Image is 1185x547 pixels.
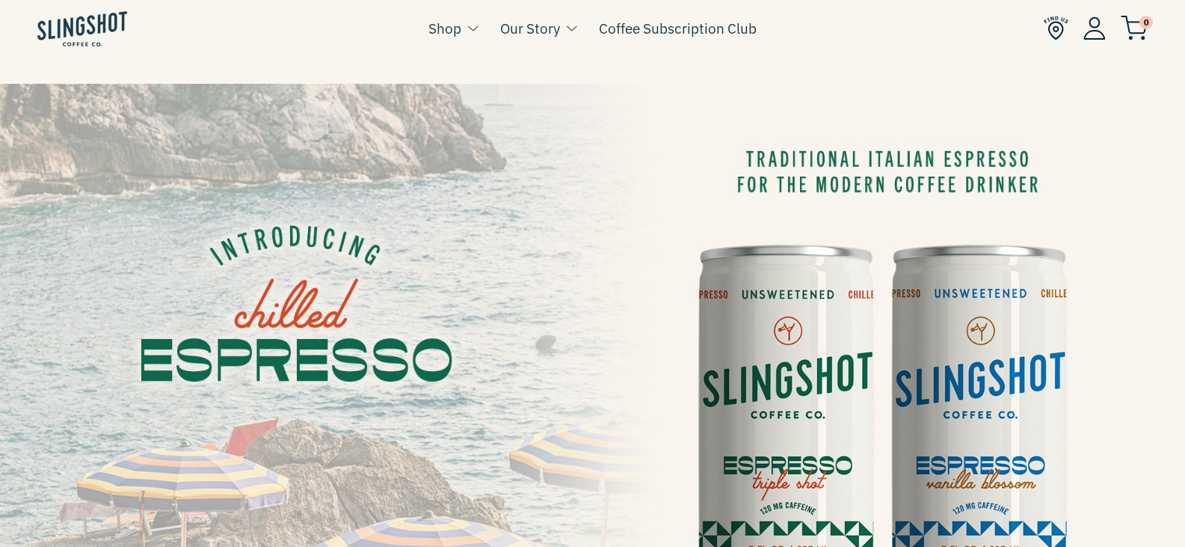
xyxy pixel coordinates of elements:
[428,17,461,40] a: Shop
[1083,16,1106,40] img: Account
[500,17,560,40] a: Our Story
[1044,16,1068,40] img: Find Us
[599,17,757,40] a: Coffee Subscription Club
[1121,19,1148,37] a: 0
[1121,16,1148,40] img: cart
[1139,16,1153,29] span: 0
